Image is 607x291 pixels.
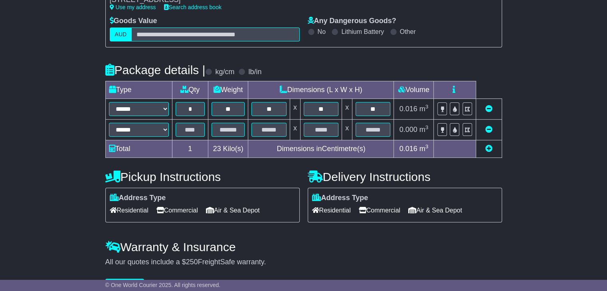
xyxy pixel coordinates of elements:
[399,145,417,153] span: 0.016
[394,81,434,98] td: Volume
[215,68,234,77] label: kg/cm
[105,170,300,183] h4: Pickup Instructions
[342,98,352,119] td: x
[110,28,132,41] label: AUD
[400,28,416,35] label: Other
[425,104,429,110] sup: 3
[110,17,157,26] label: Goods Value
[425,144,429,149] sup: 3
[186,258,198,266] span: 250
[425,124,429,130] sup: 3
[419,105,429,113] span: m
[213,145,221,153] span: 23
[105,63,206,77] h4: Package details |
[308,170,502,183] h4: Delivery Instructions
[342,119,352,140] td: x
[156,204,198,216] span: Commercial
[110,4,156,10] a: Use my address
[485,105,492,113] a: Remove this item
[172,81,208,98] td: Qty
[248,68,261,77] label: lb/in
[485,126,492,134] a: Remove this item
[164,4,221,10] a: Search address book
[399,105,417,113] span: 0.016
[172,140,208,157] td: 1
[105,140,172,157] td: Total
[359,204,400,216] span: Commercial
[248,81,394,98] td: Dimensions (L x W x H)
[308,17,396,26] label: Any Dangerous Goods?
[399,126,417,134] span: 0.000
[341,28,384,35] label: Lithium Battery
[318,28,326,35] label: No
[312,204,351,216] span: Residential
[290,119,300,140] td: x
[485,145,492,153] a: Add new item
[208,140,248,157] td: Kilo(s)
[408,204,462,216] span: Air & Sea Depot
[105,282,221,288] span: © One World Courier 2025. All rights reserved.
[208,81,248,98] td: Weight
[419,145,429,153] span: m
[105,258,502,267] div: All our quotes include a $ FreightSafe warranty.
[105,240,502,254] h4: Warranty & Insurance
[248,140,394,157] td: Dimensions in Centimetre(s)
[419,126,429,134] span: m
[206,204,260,216] span: Air & Sea Depot
[105,81,172,98] td: Type
[110,194,166,203] label: Address Type
[110,204,148,216] span: Residential
[290,98,300,119] td: x
[312,194,368,203] label: Address Type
